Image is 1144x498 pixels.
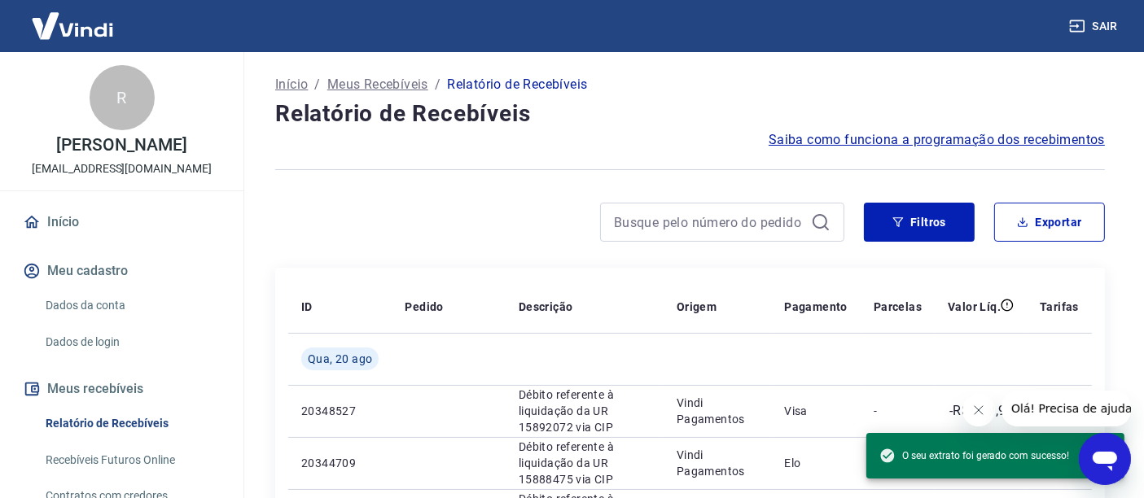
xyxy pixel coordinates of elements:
[314,75,320,94] p: /
[39,443,224,477] a: Recebíveis Futuros Online
[784,403,848,419] p: Visa
[677,447,758,479] p: Vindi Pagamentos
[948,299,1001,315] p: Valor Líq.
[20,371,224,407] button: Meus recebíveis
[301,299,313,315] p: ID
[1066,11,1124,41] button: Sair
[1040,299,1079,315] p: Tarifas
[90,65,155,130] div: R
[275,75,308,94] a: Início
[20,204,224,240] a: Início
[519,299,573,315] p: Descrição
[301,403,379,419] p: 20348527
[301,455,379,471] p: 20344709
[614,210,804,234] input: Busque pelo número do pedido
[39,325,224,359] a: Dados de login
[519,439,651,487] p: Débito referente à liquidação da UR 15888475 via CIP
[405,299,443,315] p: Pedido
[1002,391,1131,426] iframe: Mensagem da empresa
[784,455,848,471] p: Elo
[327,75,428,94] a: Meus Recebíveis
[435,75,441,94] p: /
[949,401,1014,421] p: -R$ 369,97
[1079,433,1131,485] iframe: Botão para abrir a janela de mensagens
[994,203,1105,242] button: Exportar
[447,75,587,94] p: Relatório de Recebíveis
[864,203,975,242] button: Filtros
[769,130,1105,150] a: Saiba como funciona a programação dos recebimentos
[784,299,848,315] p: Pagamento
[308,351,372,367] span: Qua, 20 ago
[39,289,224,322] a: Dados da conta
[39,407,224,440] a: Relatório de Recebíveis
[874,403,922,419] p: -
[677,299,717,315] p: Origem
[677,395,758,427] p: Vindi Pagamentos
[879,448,1069,464] span: O seu extrato foi gerado com sucesso!
[874,299,922,315] p: Parcelas
[56,137,186,154] p: [PERSON_NAME]
[519,387,651,435] p: Débito referente à liquidação da UR 15892072 via CIP
[10,11,137,24] span: Olá! Precisa de ajuda?
[275,98,1105,130] h4: Relatório de Recebíveis
[962,394,995,426] iframe: Fechar mensagem
[32,160,212,177] p: [EMAIL_ADDRESS][DOMAIN_NAME]
[20,253,224,289] button: Meu cadastro
[20,1,125,50] img: Vindi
